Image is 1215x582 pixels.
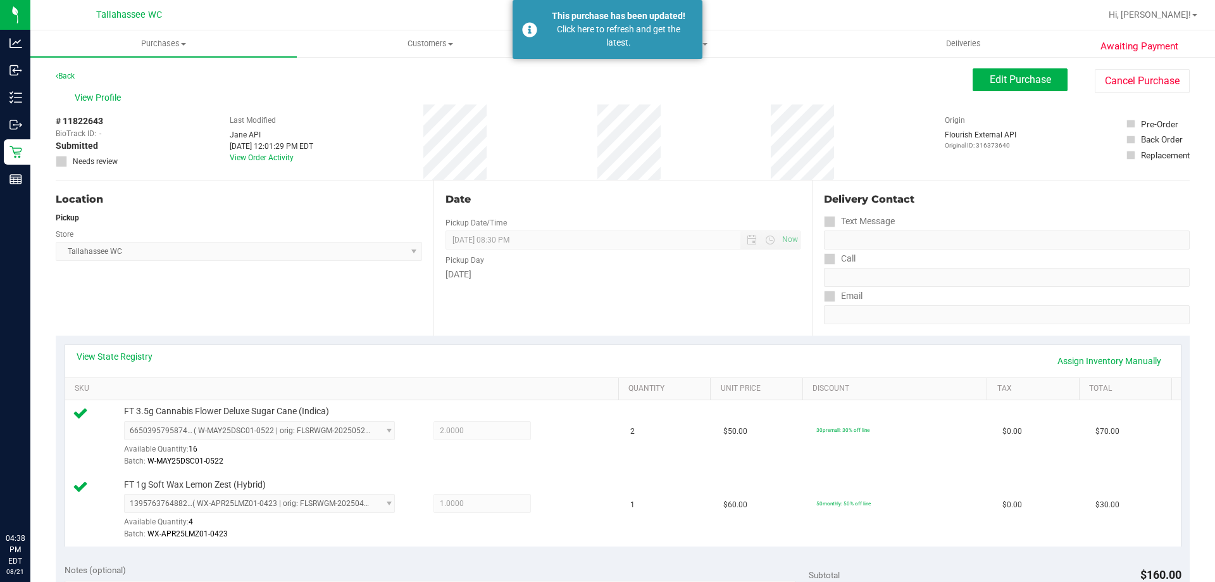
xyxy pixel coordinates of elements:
[630,499,635,511] span: 1
[30,30,297,57] a: Purchases
[124,479,266,491] span: FT 1g Soft Wax Lemon Zest (Hybrid)
[628,384,706,394] a: Quantity
[990,73,1051,85] span: Edit Purchase
[830,30,1097,57] a: Deliveries
[445,255,484,266] label: Pickup Day
[56,229,73,240] label: Store
[824,192,1190,207] div: Delivery Contact
[945,141,1016,150] p: Original ID: 316373640
[1002,426,1022,438] span: $0.00
[147,529,228,538] span: WX-APR25LMZ01-0423
[124,513,409,538] div: Available Quantity:
[544,9,693,23] div: This purchase has been updated!
[9,118,22,131] inline-svg: Outbound
[816,500,871,507] span: 50monthly: 50% off line
[630,426,635,438] span: 2
[189,517,193,526] span: 4
[445,268,800,281] div: [DATE]
[945,129,1016,150] div: Flourish External API
[9,37,22,49] inline-svg: Analytics
[56,72,75,80] a: Back
[297,38,563,49] span: Customers
[124,405,329,417] span: FT 3.5g Cannabis Flower Deluxe Sugar Cane (Indica)
[77,350,153,363] a: View State Registry
[189,445,197,453] span: 16
[824,212,895,231] label: Text Message
[9,173,22,186] inline-svg: Reports
[124,457,146,465] span: Batch:
[30,38,297,49] span: Purchases
[56,128,96,139] span: BioTrack ID:
[544,23,693,49] div: Click here to refresh and get the latest.
[445,192,800,207] div: Date
[1141,133,1183,146] div: Back Order
[824,287,863,305] label: Email
[813,384,982,394] a: Discount
[9,91,22,104] inline-svg: Inventory
[96,9,162,20] span: Tallahassee WC
[723,499,747,511] span: $60.00
[816,427,869,433] span: 30premall: 30% off line
[1095,69,1190,93] button: Cancel Purchase
[997,384,1075,394] a: Tax
[56,139,98,153] span: Submitted
[1141,149,1190,161] div: Replacement
[1100,39,1178,54] span: Awaiting Payment
[1095,499,1119,511] span: $30.00
[297,30,563,57] a: Customers
[75,91,125,104] span: View Profile
[147,457,223,465] span: W-MAY25DSC01-0522
[1002,499,1022,511] span: $0.00
[230,141,313,152] div: [DATE] 12:01:29 PM EDT
[124,440,409,465] div: Available Quantity:
[56,192,422,207] div: Location
[9,64,22,77] inline-svg: Inbound
[56,115,103,128] span: # 11822643
[929,38,998,49] span: Deliveries
[824,268,1190,287] input: Format: (999) 999-9999
[1141,118,1178,130] div: Pre-Order
[723,426,747,438] span: $50.00
[6,567,25,576] p: 08/21
[1140,568,1181,581] span: $160.00
[1109,9,1191,20] span: Hi, [PERSON_NAME]!
[230,153,294,162] a: View Order Activity
[124,529,146,538] span: Batch:
[809,570,840,580] span: Subtotal
[824,231,1190,250] input: Format: (999) 999-9999
[56,213,79,222] strong: Pickup
[75,384,613,394] a: SKU
[73,156,118,167] span: Needs review
[824,250,856,268] label: Call
[99,128,101,139] span: -
[13,481,51,519] iframe: Resource center
[230,129,313,141] div: Jane API
[37,479,53,494] iframe: Resource center unread badge
[230,115,276,126] label: Last Modified
[445,217,507,229] label: Pickup Date/Time
[973,68,1068,91] button: Edit Purchase
[1089,384,1166,394] a: Total
[1095,426,1119,438] span: $70.00
[9,146,22,158] inline-svg: Retail
[65,565,126,575] span: Notes (optional)
[721,384,798,394] a: Unit Price
[1049,350,1169,372] a: Assign Inventory Manually
[6,533,25,567] p: 04:38 PM EDT
[945,115,965,126] label: Origin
